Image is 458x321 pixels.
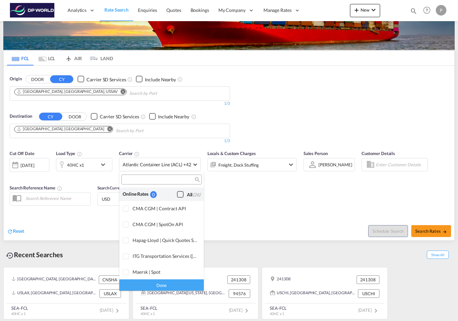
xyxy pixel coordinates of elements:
[187,191,200,198] div: All
[150,191,157,198] div: 0
[133,221,199,227] div: CMA CGM | SpotOn API
[133,206,199,211] div: CMA CGM | Contract API
[119,279,204,291] div: Done
[133,269,199,275] div: Maersk | Spot
[193,192,200,197] span: (26)
[123,191,150,198] div: Online Rates
[133,253,199,259] div: ITG Transportation Services (US) | API
[133,237,199,243] div: Hapag-Lloyd | Quick Quotes Spot
[177,191,200,198] md-checkbox: Checkbox No Ink
[194,177,199,182] md-icon: icon-magnify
